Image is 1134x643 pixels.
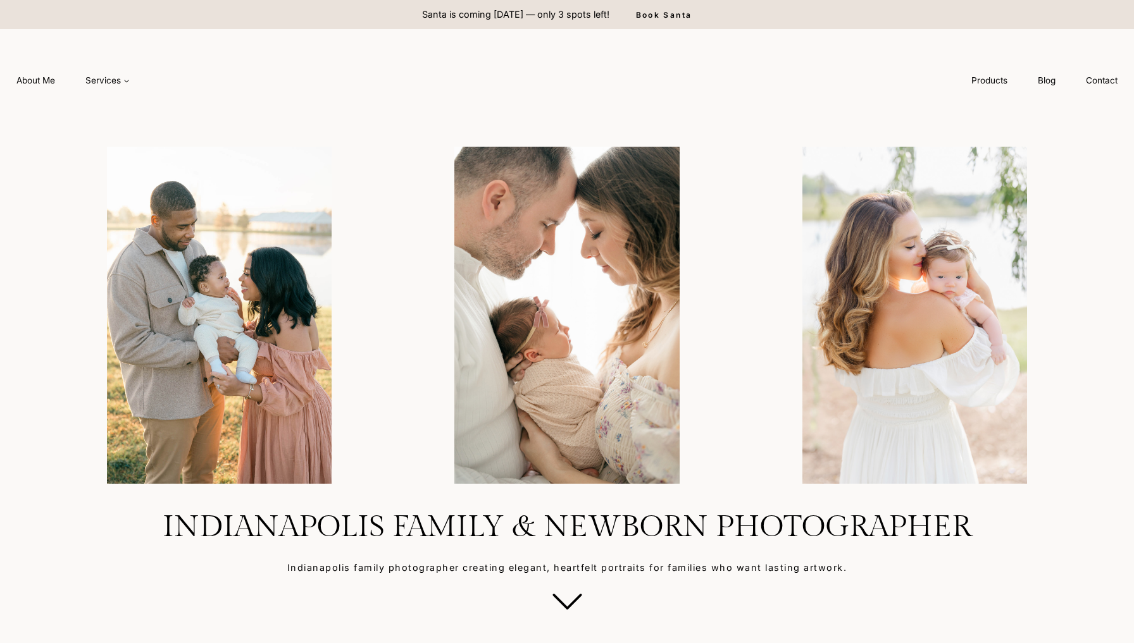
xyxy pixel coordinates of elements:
a: Contact [1071,69,1133,92]
div: Photo Gallery Carousel [46,147,1088,484]
span: Services [85,74,130,87]
img: aleah gregory logo [425,54,709,107]
img: Family enjoying a sunny day by the lake. [51,147,388,484]
a: Blog [1023,69,1071,92]
img: Parents holding their baby lovingly by Indianapolis newborn photographer [398,147,735,484]
img: mom holding baby on shoulder looking back at the camera outdoors in Carmel, Indiana [746,147,1083,484]
a: Products [956,69,1023,92]
p: Santa is coming [DATE] — only 3 spots left! [422,8,609,21]
nav: Primary [1,69,145,92]
h1: Indianapolis Family & Newborn Photographer [30,509,1104,546]
nav: Secondary [956,69,1133,92]
a: About Me [1,69,70,92]
p: Indianapolis family photographer creating elegant, heartfelt portraits for families who want last... [30,561,1104,575]
a: Services [70,69,145,92]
